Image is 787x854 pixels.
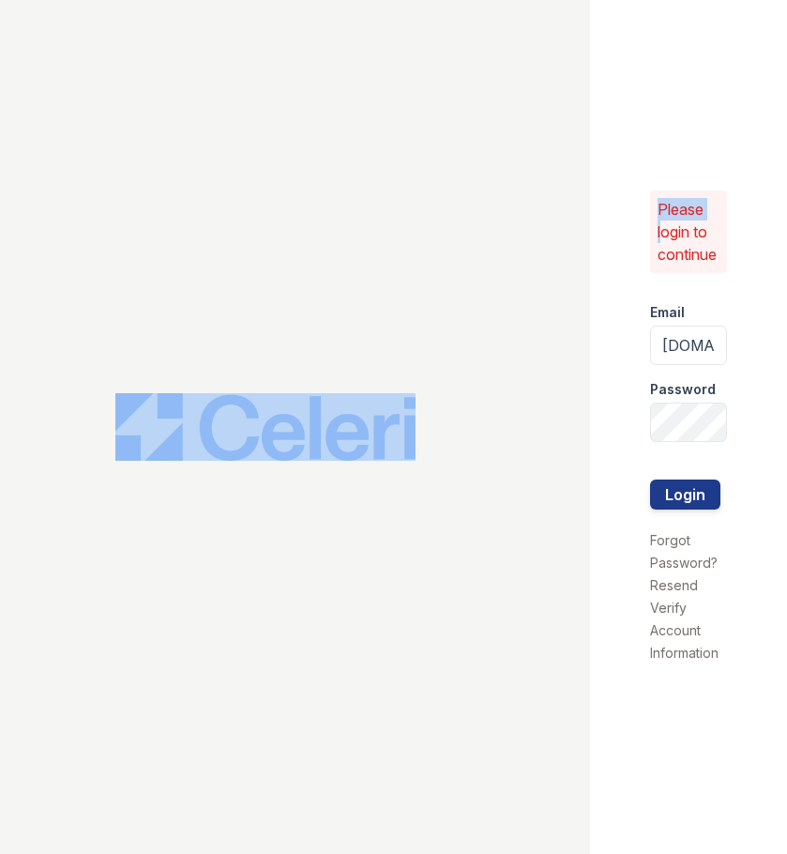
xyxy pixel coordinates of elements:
[650,577,719,661] a: Resend Verify Account Information
[658,198,719,266] p: Please login to continue
[650,480,720,510] button: Login
[650,303,685,322] label: Email
[650,532,718,571] a: Forgot Password?
[650,380,716,399] label: Password
[115,393,416,461] img: CE_Logo_Blue-a8612792a0a2168367f1c8372b55b34899dd931a85d93a1a3d3e32e68fde9ad4.png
